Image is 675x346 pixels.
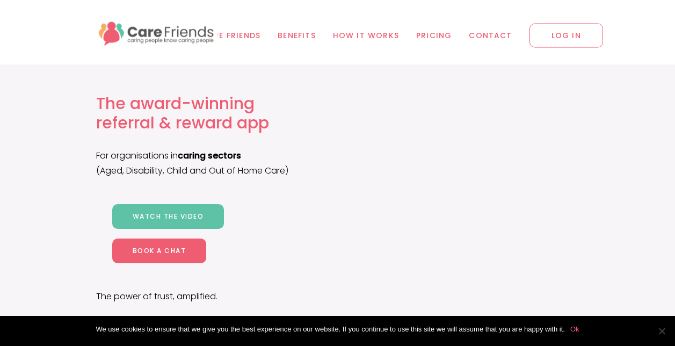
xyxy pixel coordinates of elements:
[416,30,452,42] span: Pricing
[178,149,241,162] b: caring sectors
[96,289,323,304] p: The power of trust, amplified.
[96,148,323,163] p: For organisations in
[96,94,323,132] h1: The award-winning referral & reward app
[96,324,564,335] span: We use cookies to ensure that we give you the best experience on our website. If you continue to ...
[469,30,512,42] span: Contact
[112,204,224,229] a: Watch the video
[112,239,207,263] a: Book a chat
[179,30,260,42] span: Why Care Friends
[656,326,667,336] span: No
[333,30,399,42] span: How it works
[133,246,186,255] span: Book a chat
[432,277,660,331] iframe: Chatbot
[529,24,603,48] span: LOG IN
[278,30,316,42] span: Benefits
[96,163,323,178] p: (Aged, Disability, Child and Out of Home Care)
[133,212,204,221] span: Watch the video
